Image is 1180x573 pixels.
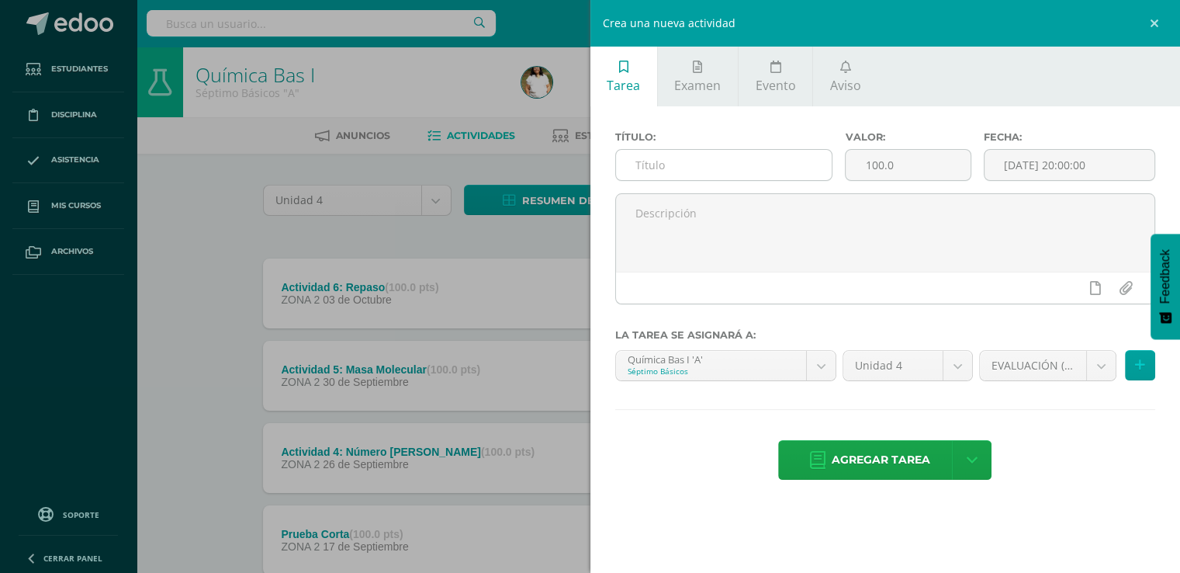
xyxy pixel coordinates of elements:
span: EVALUACIÓN (20.0%) [991,351,1074,380]
input: Puntos máximos [846,150,970,180]
span: Unidad 4 [855,351,931,380]
span: Examen [674,77,721,94]
span: Agregar tarea [832,441,930,479]
span: Tarea [607,77,640,94]
input: Fecha de entrega [984,150,1155,180]
label: Valor: [845,131,971,143]
a: Aviso [813,47,877,106]
a: Química Bas I 'A'Séptimo Básicos [616,351,836,380]
label: La tarea se asignará a: [615,329,1156,341]
span: Evento [755,77,795,94]
span: Feedback [1158,249,1172,304]
a: Examen [658,47,738,106]
span: Aviso [830,77,861,94]
a: Unidad 4 [843,351,972,380]
input: Título [616,150,832,180]
div: Química Bas I 'A' [628,351,795,366]
a: Evento [739,47,812,106]
div: Séptimo Básicos [628,366,795,377]
label: Fecha: [984,131,1156,143]
button: Feedback - Mostrar encuesta [1151,234,1180,339]
a: Tarea [590,47,657,106]
a: EVALUACIÓN (20.0%) [980,351,1116,380]
label: Título: [615,131,833,143]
